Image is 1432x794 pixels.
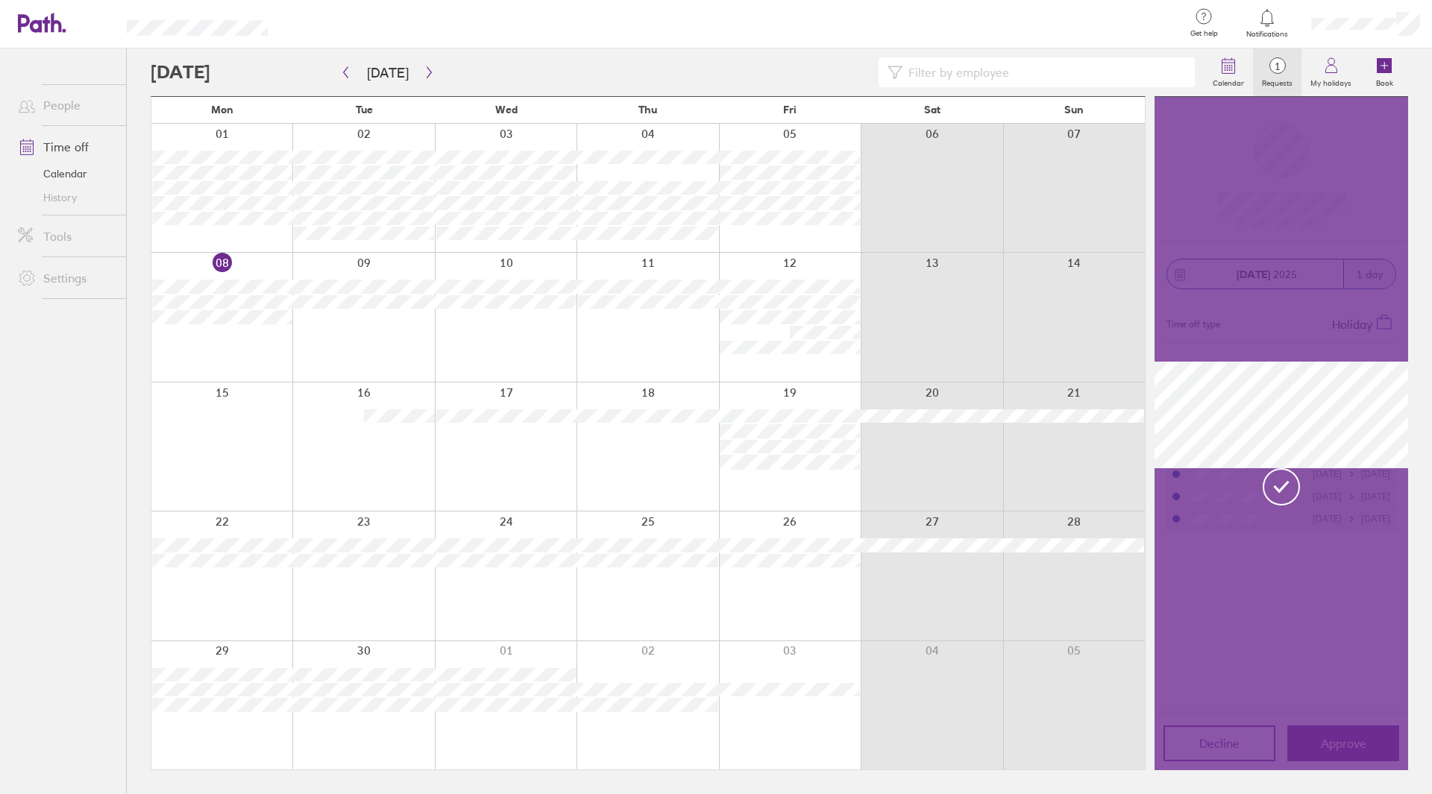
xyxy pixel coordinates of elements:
[783,104,797,116] span: Fri
[211,104,233,116] span: Mon
[902,58,1186,86] input: Filter by employee
[1204,48,1253,96] a: Calendar
[6,132,126,162] a: Time off
[1064,104,1084,116] span: Sun
[1301,75,1360,88] label: My holidays
[6,221,126,251] a: Tools
[1243,30,1292,39] span: Notifications
[1253,60,1301,72] span: 1
[6,263,126,293] a: Settings
[1204,75,1253,88] label: Calendar
[1253,48,1301,96] a: 1Requests
[1253,75,1301,88] label: Requests
[924,104,940,116] span: Sat
[638,104,657,116] span: Thu
[1243,7,1292,39] a: Notifications
[356,104,373,116] span: Tue
[6,162,126,186] a: Calendar
[355,60,421,85] button: [DATE]
[6,90,126,120] a: People
[1180,29,1228,38] span: Get help
[1367,75,1402,88] label: Book
[1301,48,1360,96] a: My holidays
[6,186,126,209] a: History
[1360,48,1408,96] a: Book
[495,104,518,116] span: Wed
